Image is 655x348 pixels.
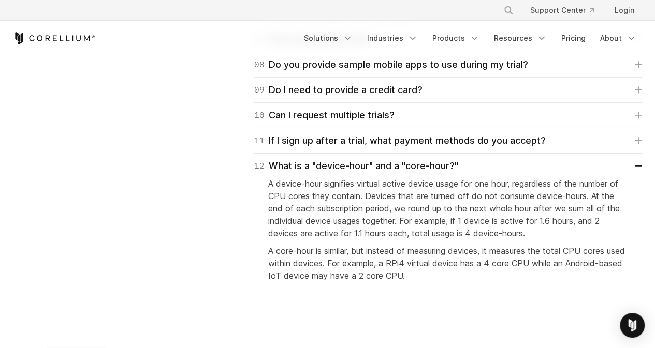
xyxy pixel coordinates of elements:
[254,159,642,173] a: 12What is a "device-hour" and a "core-hour?"
[361,29,424,48] a: Industries
[488,29,553,48] a: Resources
[594,29,643,48] a: About
[298,29,359,48] a: Solutions
[254,159,458,173] div: What is a "device-hour" and a "core-hour?"
[499,1,518,20] button: Search
[254,57,528,72] div: Do you provide sample mobile apps to use during my trial?
[426,29,486,48] a: Products
[254,108,395,123] div: Can I request multiple trials?
[298,29,643,48] div: Navigation Menu
[254,159,265,173] span: 12
[555,29,592,48] a: Pricing
[491,1,643,20] div: Navigation Menu
[254,83,423,97] div: Do I need to provide a credit card?
[268,245,628,282] p: A core-hour is similar, but instead of measuring devices, it measures the total CPU cores used wi...
[606,1,643,20] a: Login
[254,133,546,148] div: If I sign up after a trial, what payment methods do you accept?
[268,177,628,239] p: A device-hour signifies virtual active device usage for one hour, regardless of the number of CPU...
[254,133,265,148] span: 11
[254,83,642,97] a: 09Do I need to provide a credit card?
[522,1,602,20] a: Support Center
[254,133,642,148] a: 11If I sign up after a trial, what payment methods do you accept?
[254,57,642,72] a: 08Do you provide sample mobile apps to use during my trial?
[13,32,95,44] a: Corellium Home
[254,108,265,123] span: 10
[254,83,265,97] span: 09
[254,57,265,72] span: 08
[620,313,645,338] div: Open Intercom Messenger
[254,108,642,123] a: 10Can I request multiple trials?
